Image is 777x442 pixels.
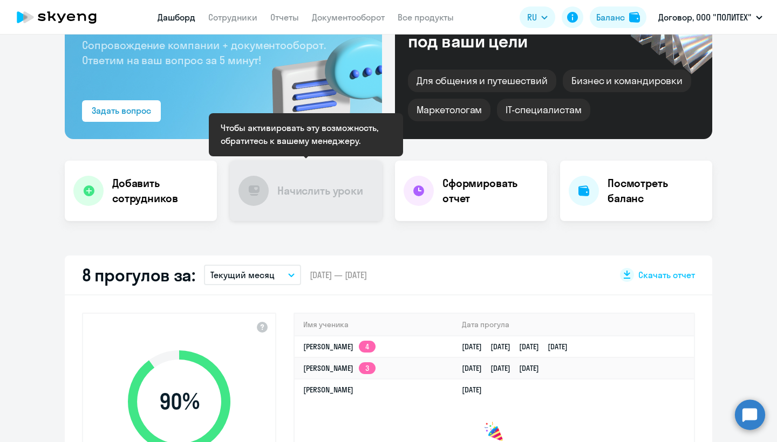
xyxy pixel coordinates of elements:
div: Бизнес и командировки [563,70,691,92]
div: Курсы английского под ваши цели [408,13,592,50]
div: IT-специалистам [497,99,590,121]
button: Договор, ООО "ПОЛИТЕХ" [653,4,768,30]
a: Сотрудники [208,12,257,23]
span: 90 % [117,389,241,415]
app-skyeng-badge: 4 [359,341,376,353]
div: Маркетологам [408,99,490,121]
h4: Начислить уроки [277,183,363,198]
a: [DATE][DATE][DATE] [462,363,548,373]
a: Документооборот [312,12,385,23]
span: RU [527,11,537,24]
th: Дата прогула [453,314,694,336]
button: Текущий месяц [204,265,301,285]
p: Текущий месяц [210,268,275,281]
a: [PERSON_NAME]3 [303,363,376,373]
h2: 8 прогулов за: [82,264,195,286]
div: Задать вопрос [92,104,151,117]
span: [DATE] — [DATE] [310,269,367,281]
img: balance [629,12,640,23]
th: Имя ученика [295,314,453,336]
a: Все продукты [398,12,454,23]
a: [DATE][DATE][DATE][DATE] [462,342,576,351]
img: bg-img [256,18,382,139]
h4: Сформировать отчет [442,176,539,206]
p: Договор, ООО "ПОЛИТЕХ" [658,11,752,24]
a: Дашборд [158,12,195,23]
span: Скачать отчет [638,269,695,281]
a: [DATE] [462,385,490,395]
div: Для общения и путешествий [408,70,556,92]
div: Чтобы активировать эту возможность, обратитесь к вашему менеджеру. [221,121,391,147]
h4: Добавить сотрудников [112,176,208,206]
button: Балансbalance [590,6,646,28]
div: Баланс [596,11,625,24]
button: RU [520,6,555,28]
span: Сопровождение компании + документооборот. Ответим на ваш вопрос за 5 минут! [82,38,326,67]
a: [PERSON_NAME] [303,385,353,395]
a: [PERSON_NAME]4 [303,342,376,351]
h4: Посмотреть баланс [608,176,704,206]
a: Отчеты [270,12,299,23]
button: Задать вопрос [82,100,161,122]
app-skyeng-badge: 3 [359,362,376,374]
